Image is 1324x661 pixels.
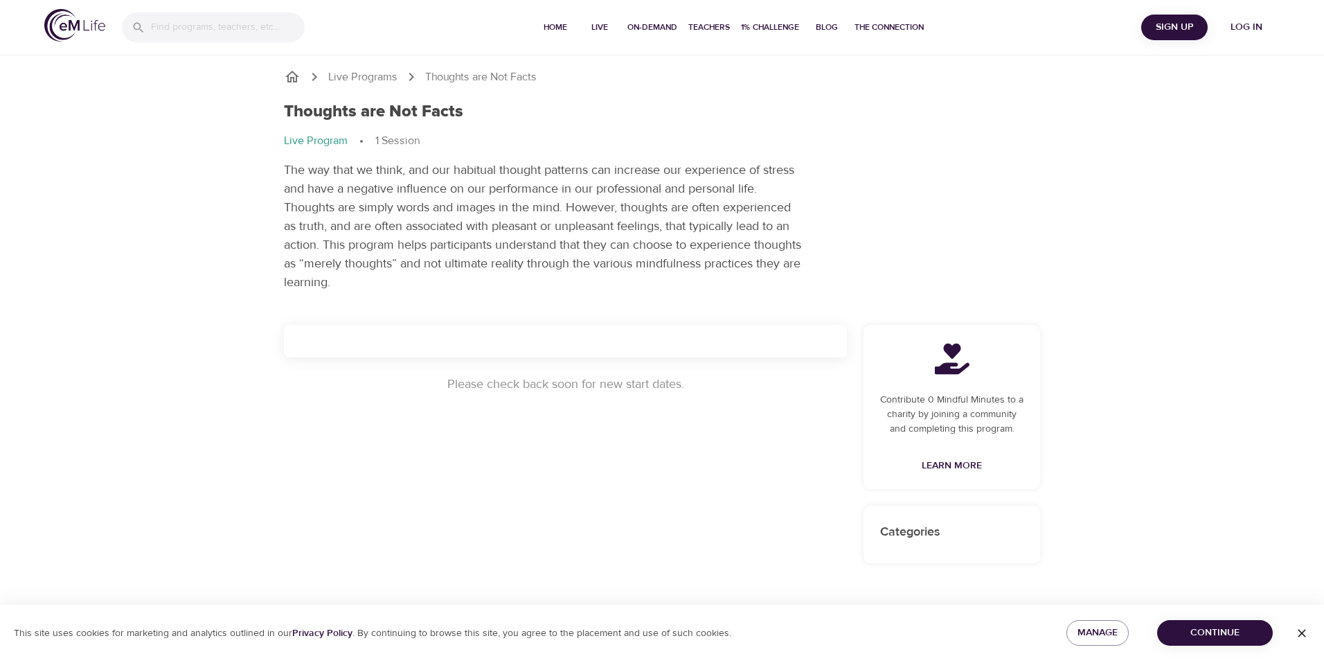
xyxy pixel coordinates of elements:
[583,20,616,35] span: Live
[44,9,105,42] img: logo
[1213,15,1280,40] button: Log in
[880,393,1023,437] p: Contribute 0 Mindful Minutes to a charity by joining a community and completing this program.
[1168,624,1262,642] span: Continue
[880,522,1023,541] p: Categories
[1141,15,1208,40] button: Sign Up
[916,453,987,479] a: Learn More
[151,12,305,42] input: Find programs, teachers, etc...
[1147,19,1202,36] span: Sign Up
[688,20,730,35] span: Teachers
[375,133,420,149] p: 1 Session
[284,161,803,292] p: The way that we think, and our habitual thought patterns can increase our experience of stress an...
[284,102,463,122] h1: Thoughts are Not Facts
[1219,19,1274,36] span: Log in
[284,133,348,149] p: Live Program
[1077,624,1118,642] span: Manage
[292,627,352,640] a: Privacy Policy
[284,69,1040,85] nav: breadcrumb
[741,20,799,35] span: 1% Challenge
[425,69,537,85] p: Thoughts are Not Facts
[284,133,1040,150] nav: breadcrumb
[539,20,572,35] span: Home
[627,20,677,35] span: On-Demand
[855,20,924,35] span: The Connection
[284,375,847,394] p: Please check back soon for new start dates.
[922,457,982,475] span: Learn More
[810,20,843,35] span: Blog
[1066,620,1129,646] button: Manage
[1157,620,1273,646] button: Continue
[328,69,397,85] a: Live Programs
